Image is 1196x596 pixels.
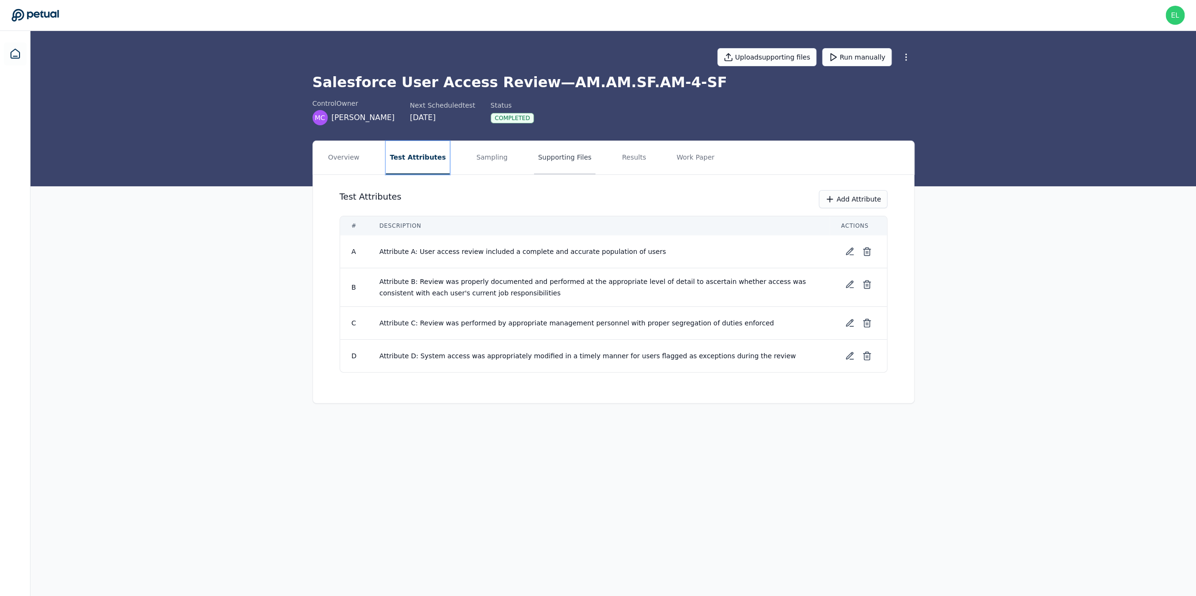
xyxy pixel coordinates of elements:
span: B [352,283,356,291]
th: Description [368,216,829,235]
nav: Tabs [313,141,914,174]
div: Completed [491,113,534,123]
div: control Owner [312,99,395,108]
button: Run manually [822,48,892,66]
a: Dashboard [4,42,27,65]
button: Overview [324,141,363,174]
button: Supporting Files [534,141,595,174]
th: # [340,216,368,235]
button: Edit test attribute [841,347,858,364]
span: A [352,248,356,255]
button: Edit test attribute [841,276,858,293]
div: Status [491,101,534,110]
span: Attribute B: Review was properly documented and performed at the appropriate level of detail to a... [379,278,808,297]
div: Next Scheduled test [410,101,475,110]
span: C [352,319,356,327]
span: Attribute C: Review was performed by appropriate management personnel with proper segregation of ... [379,319,774,327]
th: Actions [830,216,887,235]
div: [DATE] [410,112,475,123]
button: Delete test attribute [858,314,875,332]
a: Go to Dashboard [11,9,59,22]
button: Delete test attribute [858,243,875,260]
button: Sampling [472,141,512,174]
span: MC [315,113,325,122]
button: Add Attribute [819,190,887,208]
span: Attribute A: User access review included a complete and accurate population of users [379,248,666,255]
button: Delete test attribute [858,347,875,364]
button: Work Paper [673,141,718,174]
h1: Salesforce User Access Review — AM.AM.SF.AM-4-SF [312,74,915,91]
button: Uploadsupporting files [717,48,816,66]
h3: Test Attributes [340,190,402,208]
button: Edit test attribute [841,243,858,260]
span: Attribute D: System access was appropriately modified in a timely manner for users flagged as exc... [379,352,795,360]
button: Edit test attribute [841,314,858,332]
span: D [352,352,357,360]
button: Delete test attribute [858,276,875,293]
button: More Options [897,49,915,66]
button: Results [618,141,650,174]
img: eliot+arm@petual.ai [1166,6,1185,25]
button: Test Attributes [386,141,450,174]
span: [PERSON_NAME] [332,112,395,123]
